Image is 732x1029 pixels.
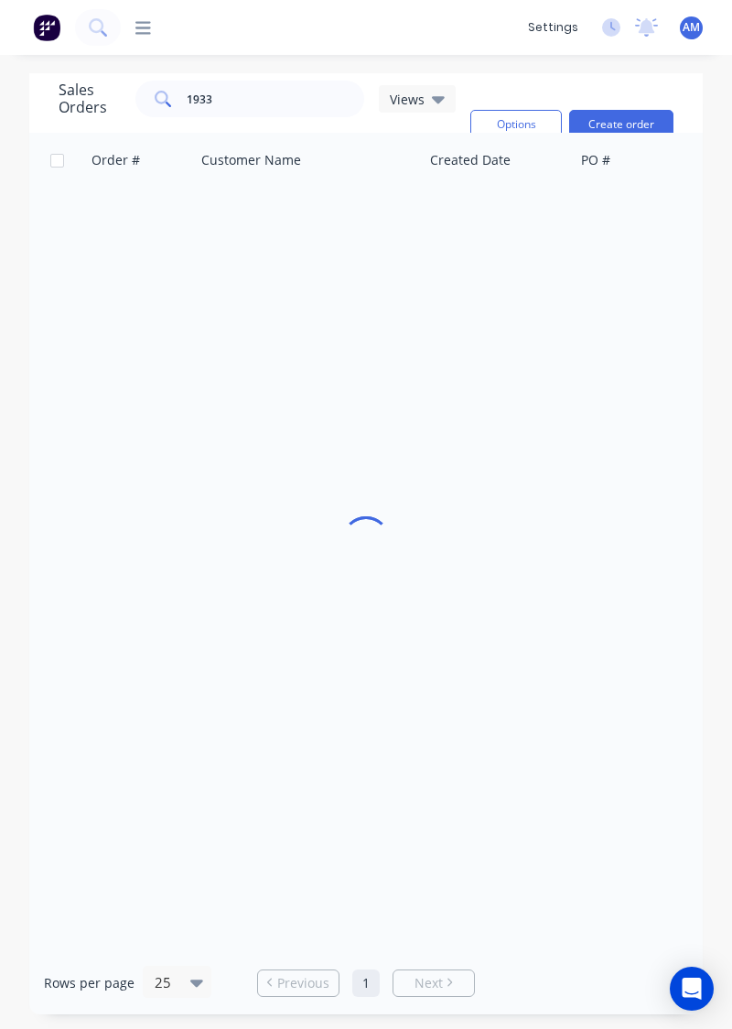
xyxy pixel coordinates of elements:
[352,969,380,997] a: Page 1 is your current page
[581,151,610,169] div: PO #
[519,14,587,41] div: settings
[414,974,443,992] span: Next
[683,19,700,36] span: AM
[670,967,714,1011] div: Open Intercom Messenger
[569,110,673,139] button: Create order
[430,151,511,169] div: Created Date
[59,81,121,116] h1: Sales Orders
[44,974,135,992] span: Rows per page
[91,151,140,169] div: Order #
[201,151,301,169] div: Customer Name
[470,110,562,139] button: Options
[393,974,474,992] a: Next page
[187,81,365,117] input: Search...
[258,974,339,992] a: Previous page
[277,974,329,992] span: Previous
[250,969,482,997] ul: Pagination
[33,14,60,41] img: Factory
[390,90,425,109] span: Views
